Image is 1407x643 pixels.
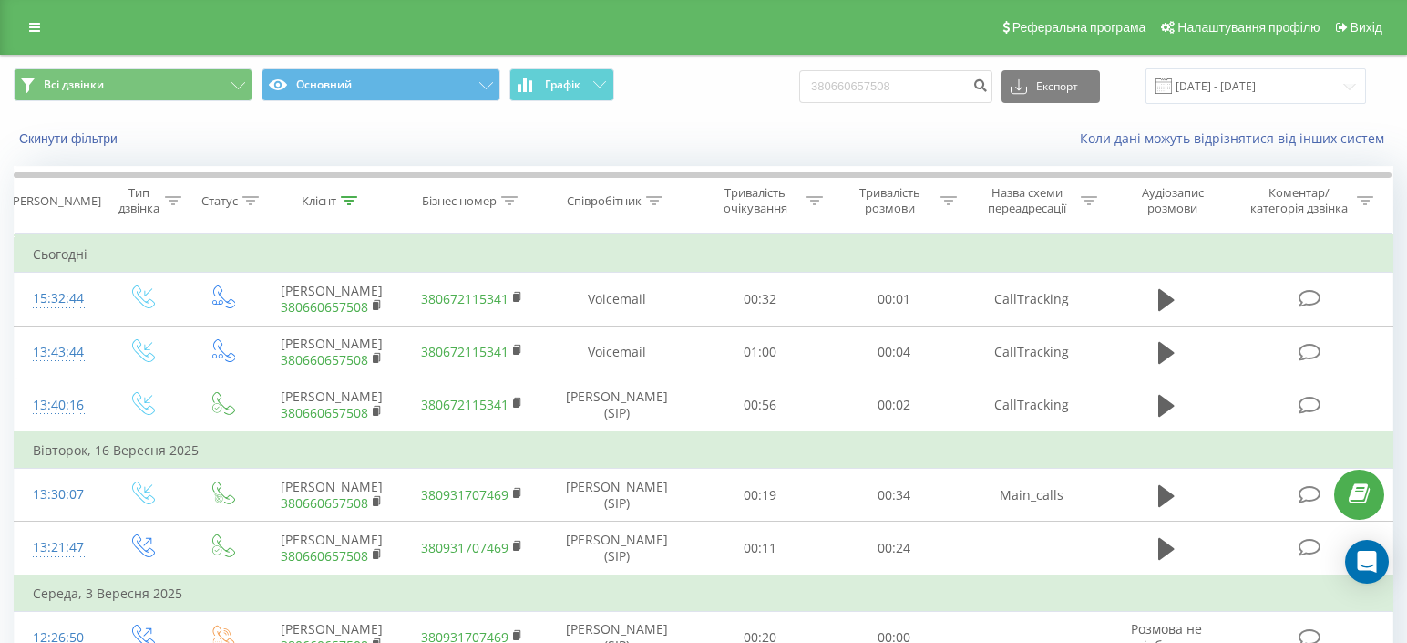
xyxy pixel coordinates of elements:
td: 00:19 [693,469,827,522]
span: Всі дзвінки [44,78,104,92]
span: Графік [545,78,580,91]
td: [PERSON_NAME] [262,326,402,379]
div: Назва схеми переадресації [979,185,1076,216]
button: Експорт [1001,70,1100,103]
td: [PERSON_NAME] [262,469,402,522]
div: Open Intercom Messenger [1345,540,1389,584]
button: Всі дзвінки [14,68,252,101]
td: Вівторок, 16 Вересня 2025 [15,432,1393,469]
td: Середа, 3 Вересня 2025 [15,576,1393,612]
td: Voicemail [541,326,692,379]
td: 00:24 [827,522,962,576]
div: Аудіозапис розмови [1118,185,1227,216]
div: 13:21:47 [33,530,82,565]
td: 00:11 [693,522,827,576]
a: 380660657508 [281,547,368,565]
td: 00:56 [693,379,827,432]
td: [PERSON_NAME] (SIP) [541,469,692,522]
a: Коли дані можуть відрізнятися вiд інших систем [1080,130,1393,147]
td: [PERSON_NAME] (SIP) [541,522,692,576]
a: 380660657508 [281,404,368,421]
td: 00:02 [827,379,962,432]
div: 13:30:07 [33,477,82,513]
a: 380931707469 [421,539,508,556]
a: 380660657508 [281,351,368,368]
a: 380672115341 [421,343,508,360]
td: [PERSON_NAME] [262,379,402,432]
td: Voicemail [541,273,692,326]
a: 380672115341 [421,396,508,413]
button: Скинути фільтри [14,130,127,147]
div: Коментар/категорія дзвінка [1246,185,1352,216]
span: Вихід [1351,20,1382,35]
div: 13:40:16 [33,388,82,423]
td: 01:00 [693,326,827,379]
span: Реферальна програма [1012,20,1146,35]
a: 380931707469 [421,486,508,503]
td: [PERSON_NAME] (SIP) [541,379,692,432]
a: 380660657508 [281,494,368,512]
input: Пошук за номером [799,70,992,103]
td: [PERSON_NAME] [262,273,402,326]
div: Співробітник [567,193,642,209]
div: Тип дзвінка [117,185,161,216]
a: 380660657508 [281,298,368,316]
div: [PERSON_NAME] [9,193,101,209]
div: Тривалість очікування [709,185,802,216]
div: Статус [201,193,238,209]
td: Сьогодні [15,236,1393,273]
div: Бізнес номер [422,193,497,209]
td: 00:01 [827,273,962,326]
div: Тривалість розмови [844,185,937,216]
td: CallTracking [961,379,1102,432]
span: Налаштування профілю [1177,20,1320,35]
div: 13:43:44 [33,335,82,370]
td: 00:04 [827,326,962,379]
td: Main_calls [961,469,1102,522]
td: CallTracking [961,326,1102,379]
div: 15:32:44 [33,281,82,316]
td: 00:34 [827,469,962,522]
div: Клієнт [302,193,336,209]
button: Основний [262,68,500,101]
td: 00:32 [693,273,827,326]
td: CallTracking [961,273,1102,326]
a: 380672115341 [421,290,508,307]
button: Графік [509,68,614,101]
td: [PERSON_NAME] [262,522,402,576]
